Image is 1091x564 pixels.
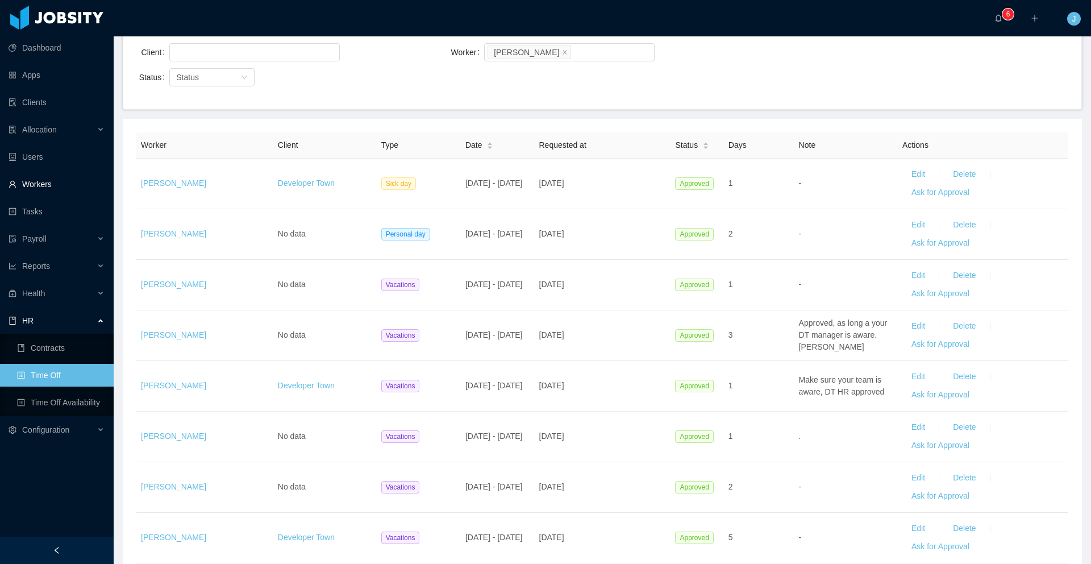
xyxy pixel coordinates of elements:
i: icon: close [562,49,568,56]
button: Delete [944,418,985,437]
a: [PERSON_NAME] [141,432,206,441]
div: [PERSON_NAME] [494,46,559,59]
button: Ask for Approval [902,234,978,252]
i: icon: book [9,317,16,325]
span: Requested at [539,140,586,150]
i: icon: bell [994,14,1002,22]
span: Status [176,73,199,82]
a: icon: pie-chartDashboard [9,36,105,59]
span: [DATE] - [DATE] [465,229,523,238]
a: icon: appstoreApps [9,64,105,86]
span: [DATE] - [DATE] [465,179,523,188]
button: Edit [902,267,934,285]
span: [DATE] [539,330,564,339]
button: Delete [944,216,985,234]
span: - [799,280,802,289]
span: Note [799,140,816,150]
a: Developer Town [278,381,335,390]
input: Client [173,45,179,59]
button: Delete [944,317,985,335]
span: Approved [675,380,713,392]
span: No data [278,432,306,441]
span: Approved [675,228,713,240]
label: Client [141,48,170,57]
span: - [799,229,802,238]
i: icon: down [241,74,248,82]
span: . [799,432,801,441]
button: Delete [944,520,985,538]
span: [DATE] [539,533,564,542]
span: [DATE] - [DATE] [465,482,523,491]
span: [DATE] - [DATE] [465,381,523,390]
span: Client [278,140,298,150]
i: icon: caret-down [703,145,709,148]
span: Approved [675,329,713,342]
span: [DATE] - [DATE] [465,432,523,441]
span: Actions [902,140,928,150]
span: Approved [675,532,713,544]
label: Status [139,73,170,82]
span: Worker [141,140,166,150]
span: No data [278,229,306,238]
span: 1 [728,432,733,441]
a: [PERSON_NAME] [141,533,206,542]
i: icon: medicine-box [9,289,16,297]
span: 2 [728,482,733,491]
a: [PERSON_NAME] [141,229,206,238]
div: Sort [702,140,709,148]
span: Health [22,289,45,298]
a: [PERSON_NAME] [141,179,206,188]
i: icon: caret-up [487,140,493,144]
button: Ask for Approval [902,285,978,303]
div: Sort [486,140,493,148]
i: icon: file-protect [9,235,16,243]
button: Delete [944,267,985,285]
li: Pedro Pinheiro [488,45,571,59]
span: Vacations [381,329,420,342]
span: No data [278,482,306,491]
span: Type [381,140,398,150]
button: Edit [902,317,934,335]
a: Developer Town [278,179,335,188]
span: Approved [675,279,713,291]
span: [DATE] - [DATE] [465,280,523,289]
span: [DATE] [539,432,564,441]
button: Ask for Approval [902,386,978,404]
span: Payroll [22,234,47,243]
button: Ask for Approval [902,184,978,202]
input: Worker [573,45,580,59]
a: icon: profileTime Off [17,364,105,387]
span: [DATE] - [DATE] [465,533,523,542]
button: Delete [944,469,985,487]
button: Edit [902,216,934,234]
i: icon: plus [1031,14,1039,22]
span: 3 [728,330,733,339]
button: Delete [944,368,985,386]
a: [PERSON_NAME] [141,280,206,289]
button: Edit [902,368,934,386]
span: Approved, as long a your DT manager is aware. [PERSON_NAME] [799,318,888,351]
i: icon: solution [9,126,16,134]
span: Sick day [381,177,416,190]
span: 5 [728,533,733,542]
button: Edit [902,165,934,184]
span: Vacations [381,380,420,392]
i: icon: caret-up [703,140,709,144]
span: Vacations [381,532,420,544]
span: Vacations [381,279,420,291]
span: [DATE] [539,381,564,390]
a: icon: auditClients [9,91,105,114]
label: Worker [451,48,484,57]
button: Ask for Approval [902,437,978,455]
span: Personal day [381,228,430,240]
button: Edit [902,520,934,538]
a: icon: robotUsers [9,146,105,168]
span: 1 [728,280,733,289]
span: Make sure your team is aware, DT HR approved [799,375,885,396]
span: Days [728,140,747,150]
span: Approved [675,481,713,494]
span: Approved [675,177,713,190]
span: 1 [728,179,733,188]
span: J [1072,12,1076,26]
span: - [799,482,802,491]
